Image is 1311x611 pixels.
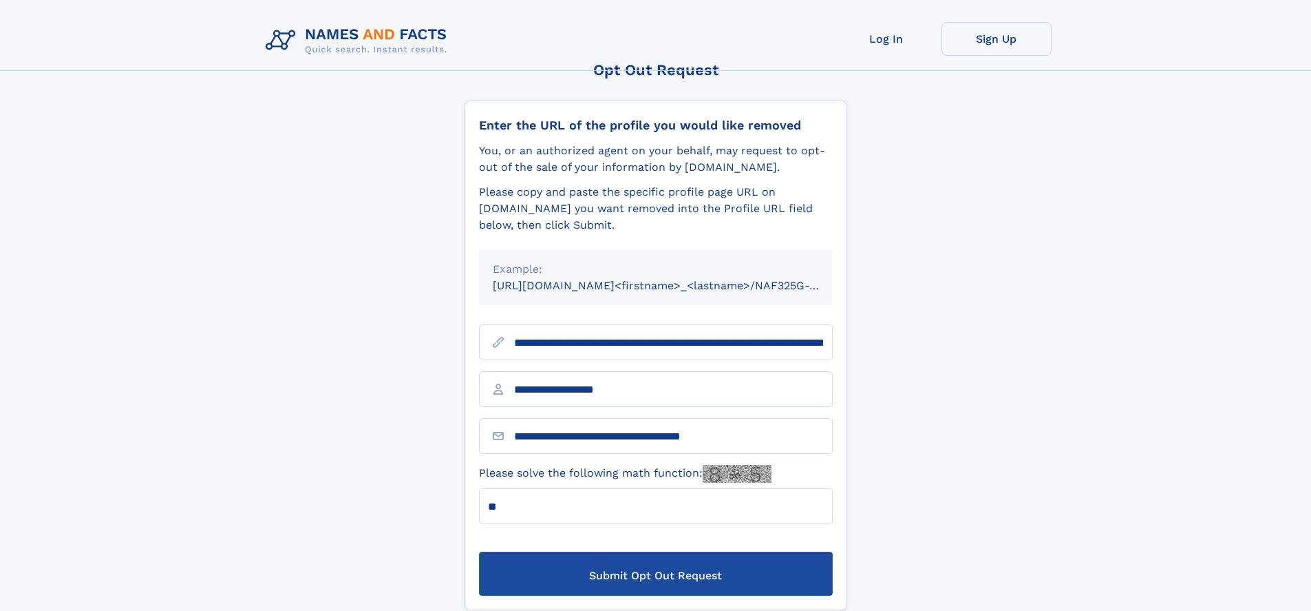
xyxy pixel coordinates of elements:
a: Log In [831,22,941,56]
a: Sign Up [941,22,1052,56]
button: Submit Opt Out Request [479,552,833,596]
label: Please solve the following math function: [479,465,771,483]
img: Logo Names and Facts [260,22,458,59]
div: Please copy and paste the specific profile page URL on [DOMAIN_NAME] you want removed into the Pr... [479,184,833,234]
div: Example: [493,261,819,278]
div: You, or an authorized agent on your behalf, may request to opt-out of the sale of your informatio... [479,143,833,176]
div: Enter the URL of the profile you would like removed [479,118,833,133]
small: [URL][DOMAIN_NAME]<firstname>_<lastname>/NAF325G-xxxxxxxx [493,279,859,292]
